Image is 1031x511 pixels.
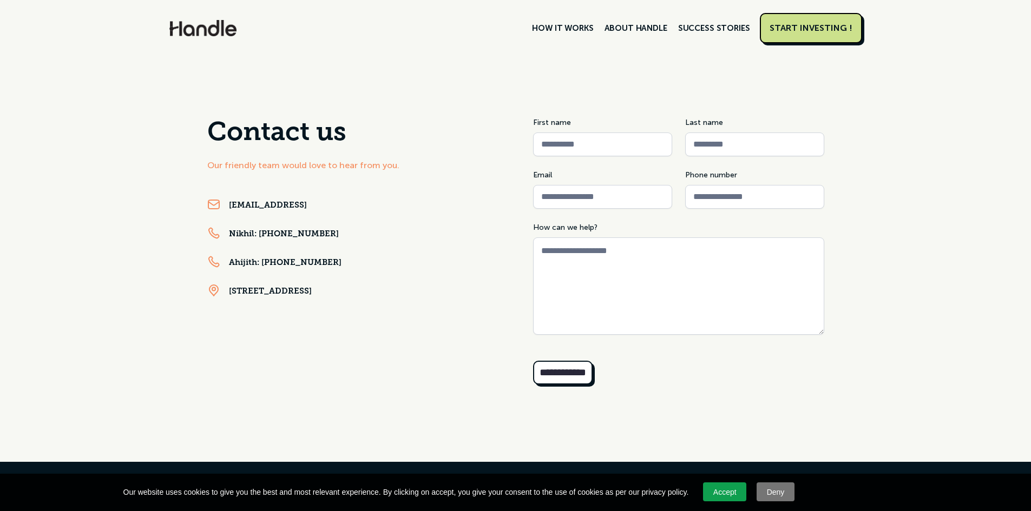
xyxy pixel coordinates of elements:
div: START INVESTING ! [770,23,852,34]
a: SUCCESS STORIES [673,19,756,37]
a: Deny [757,482,794,501]
a: START INVESTING ! [760,13,862,43]
span: Our website uses cookies to give you the best and most relevant experience. By clicking on accept... [123,487,689,497]
label: Last name [685,117,824,128]
a: [EMAIL_ADDRESS] [229,201,307,211]
div: Our friendly team would love to hear from you. [207,159,498,172]
a: [STREET_ADDRESS] [229,287,312,297]
a: ABOUT HANDLE [599,19,673,37]
a: Accept [703,482,746,501]
label: First name [533,117,672,128]
h2: Contact us [207,117,498,150]
label: Phone number [685,169,824,181]
label: How can we help? [533,222,824,233]
a: HOW IT WORKS [527,19,599,37]
a: Ahijith: [PHONE_NUMBER] [229,258,342,269]
label: Email [533,169,672,181]
form: Contact Us Form [533,117,824,393]
a: Nikhil: [PHONE_NUMBER] [229,229,339,240]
